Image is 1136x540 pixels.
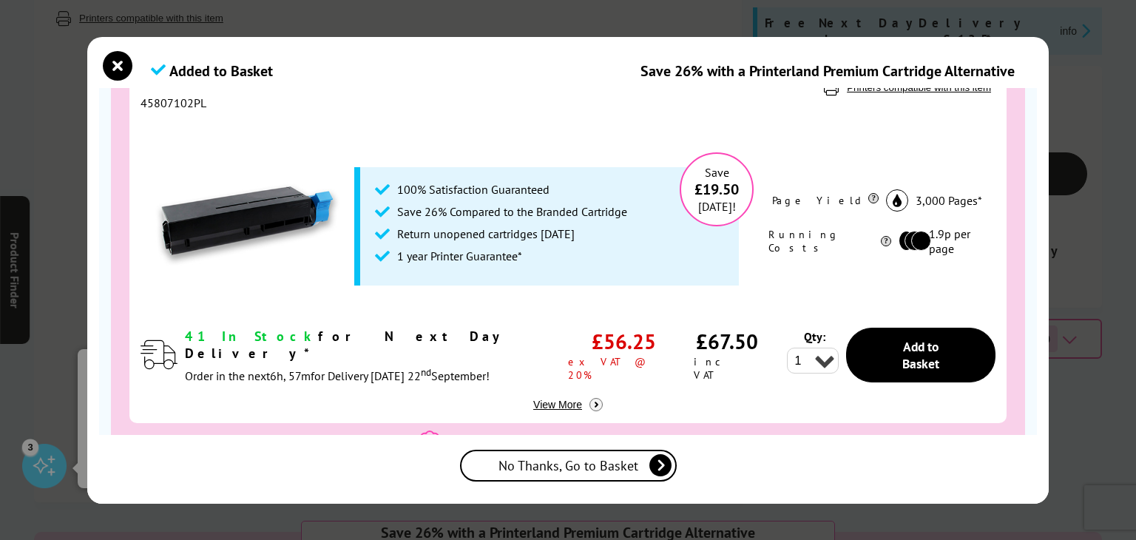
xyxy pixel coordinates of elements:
[916,193,982,208] span: 3,000 Pages*
[185,328,568,382] div: modal_delivery
[185,368,490,383] span: Order in the next for Delivery [DATE] 22 September!
[397,204,627,219] span: Save 26% Compared to the Branded Cartridge
[270,368,311,383] span: 6h, 57m
[418,431,442,454] img: 3 year Printer Guarantee
[902,338,939,372] span: Add to Basket
[899,226,982,256] li: 1.9p per page
[169,61,273,81] span: Added to Basket
[397,226,575,241] span: Return unopened cartridges [DATE]
[804,329,825,344] span: Qty:
[185,328,318,345] span: 41 In Stock
[772,189,879,212] div: Page Yield
[397,182,550,197] span: 100% Satisfaction Guaranteed
[568,355,679,382] span: ex VAT @ 20%
[842,81,995,94] button: Printers compatible with this item
[592,328,656,355] span: £56.25
[886,189,908,212] img: black_icon.svg
[705,165,729,180] span: Save
[397,249,522,263] span: 1 year Printer Guarantee*
[589,398,603,411] img: more info
[155,132,340,317] img: Compatible OKI Black Toner Cartridge (3,000 Pages)
[533,399,589,411] span: View More
[106,55,129,77] button: close modal
[768,226,891,256] div: Running Costs
[696,328,758,355] span: £67.50
[141,95,798,110] div: 45807102PL
[185,328,568,362] div: for Next Day Delivery*
[498,457,638,474] span: No Thanks, Go to Basket
[460,450,677,482] a: No Thanks, Go to Basket
[640,61,1015,81] div: Save 26% with a Printerland Premium Cartridge Alternative
[421,365,431,379] sup: nd
[694,355,760,382] span: inc VAT
[694,180,739,199] span: £19.50
[529,397,607,412] button: View More
[698,199,736,214] span: [DATE]!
